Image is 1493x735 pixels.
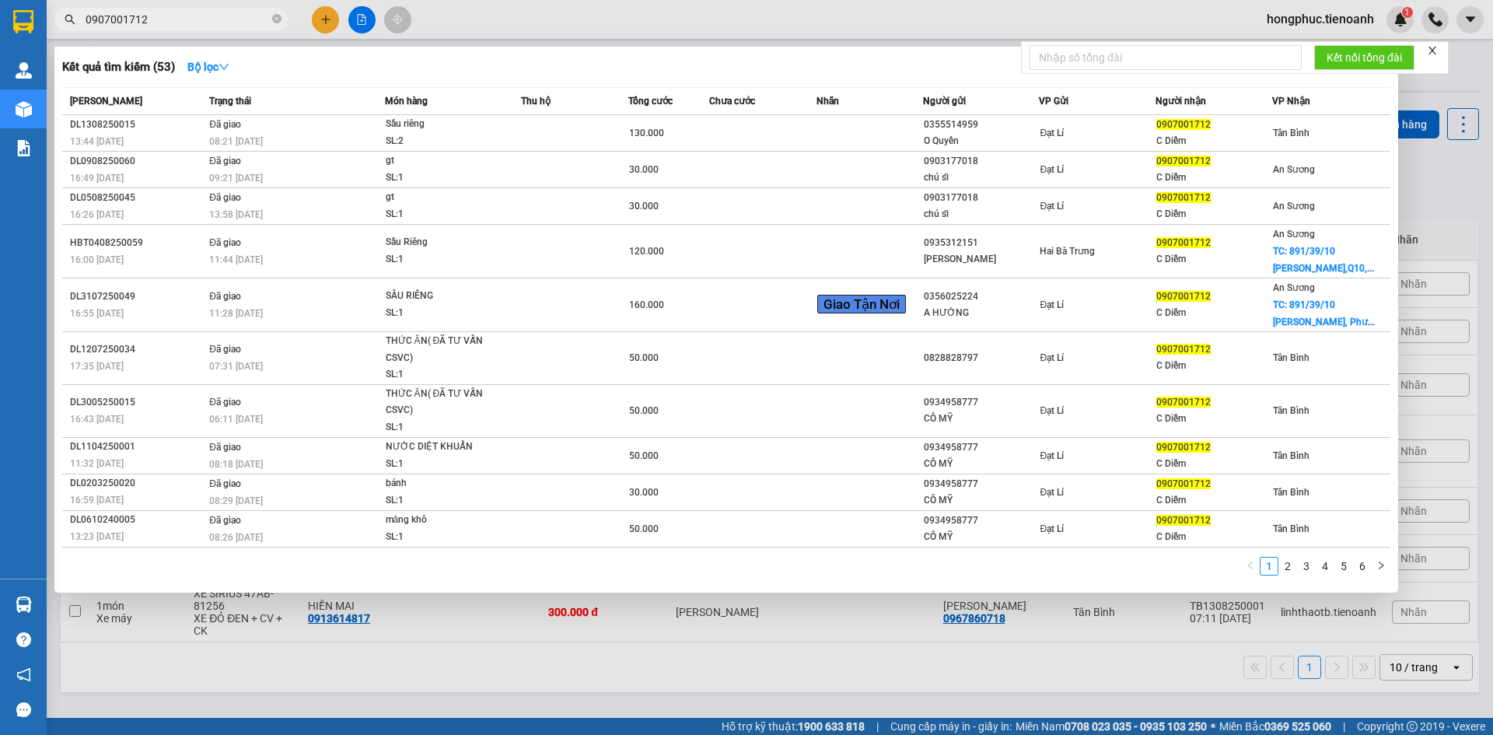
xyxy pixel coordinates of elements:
span: 30.000 [629,201,659,212]
li: Previous Page [1241,557,1260,576]
span: Tân Bình [1273,450,1309,461]
span: An Sương [1273,164,1315,175]
li: Next Page [1372,557,1390,576]
img: warehouse-icon [16,597,32,613]
div: C Diễm [1156,411,1271,427]
div: 0828828797 [924,350,1039,366]
a: 1 [1260,558,1278,575]
span: 13:23 [DATE] [70,531,124,542]
span: 0907001712 [1156,291,1211,302]
span: 16:43 [DATE] [70,414,124,425]
span: search [65,14,75,25]
span: Đã giao [209,291,241,302]
div: NƯỚC DIỆT KHUẨN [386,439,502,456]
span: Đã giao [209,478,241,489]
span: Đạt Lí [1040,405,1064,416]
span: 13:44 [DATE] [70,136,124,147]
span: Đạt Lí [1040,128,1064,138]
span: down [219,61,229,72]
div: SẦU RIÊNG [386,288,502,305]
span: 07:31 [DATE] [209,361,263,372]
span: 30.000 [629,164,659,175]
span: 50.000 [629,352,659,363]
span: Chưa cước [709,96,755,107]
div: SL: 1 [386,251,502,268]
a: 5 [1335,558,1352,575]
span: 120.000 [629,246,664,257]
div: C Diễm [1156,529,1271,545]
span: question-circle [16,632,31,647]
li: 3 [1297,557,1316,576]
span: 0907001712 [1156,515,1211,526]
div: [PERSON_NAME] [924,251,1039,268]
div: SL: 2 [386,133,502,150]
span: 0907001712 [1156,442,1211,453]
input: Nhập số tổng đài [1030,45,1302,70]
span: Tân Bình [1273,487,1309,498]
button: Kết nối tổng đài [1314,45,1414,70]
div: gt [386,189,502,206]
div: CÔ MỸ [924,529,1039,545]
span: 08:26 [DATE] [209,532,263,543]
a: 3 [1298,558,1315,575]
span: 130.000 [629,128,664,138]
span: 0907001712 [1156,478,1211,489]
div: 0934958777 [924,476,1039,492]
span: notification [16,667,31,682]
div: SL: 1 [386,419,502,436]
div: CÔ MỸ [924,492,1039,509]
span: close-circle [272,14,281,23]
span: Thu hộ [521,96,551,107]
li: 4 [1316,557,1334,576]
div: 0355514959 [924,117,1039,133]
div: DL0908250060 [70,153,205,170]
span: Tân Bình [1273,523,1309,534]
div: CÔ MỸ [924,456,1039,472]
div: THỨC ĂN( ĐÃ TƯ VẤN CSVC) [386,386,502,419]
span: Đạt Lí [1040,487,1064,498]
span: An Sương [1273,201,1315,212]
span: Đạt Lí [1040,299,1064,310]
div: THỨC ĂN( ĐÃ TƯ VẤN CSVC) [386,333,502,366]
span: 17:35 [DATE] [70,361,124,372]
div: A HƯỚNG [924,305,1039,321]
div: 0935312151 [924,235,1039,251]
span: 16:49 [DATE] [70,173,124,184]
div: C Diễm [1156,251,1271,268]
span: 50.000 [629,450,659,461]
span: Đã giao [209,237,241,248]
div: Sầu riêng [386,116,502,133]
span: Đạt Lí [1040,201,1064,212]
div: 0356025224 [924,289,1039,305]
span: 16:26 [DATE] [70,209,124,220]
span: close-circle [272,12,281,27]
span: 50.000 [629,405,659,416]
div: 0934958777 [924,439,1039,456]
span: 13:58 [DATE] [209,209,263,220]
span: close [1427,45,1438,56]
span: Hai Bà Trưng [1040,246,1095,257]
div: O Quyền [924,133,1039,149]
span: 50.000 [629,523,659,534]
li: 6 [1353,557,1372,576]
span: 08:29 [DATE] [209,495,263,506]
div: 0903177018 [924,153,1039,170]
img: solution-icon [16,140,32,156]
div: Sầu Riêng [386,234,502,251]
div: C Diễm [1156,170,1271,186]
span: Đã giao [209,156,241,166]
span: 30.000 [629,487,659,498]
div: DL0610240005 [70,512,205,528]
span: VP Gửi [1039,96,1068,107]
span: 11:28 [DATE] [209,308,263,319]
span: An Sương [1273,229,1315,240]
div: C Diễm [1156,456,1271,472]
a: 2 [1279,558,1296,575]
div: chú sĩ [924,170,1039,186]
div: gt [386,152,502,170]
div: DL1308250015 [70,117,205,133]
div: SL: 1 [386,305,502,322]
div: DL1104250001 [70,439,205,455]
span: 06:11 [DATE] [209,414,263,425]
div: chú sĩ [924,206,1039,222]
